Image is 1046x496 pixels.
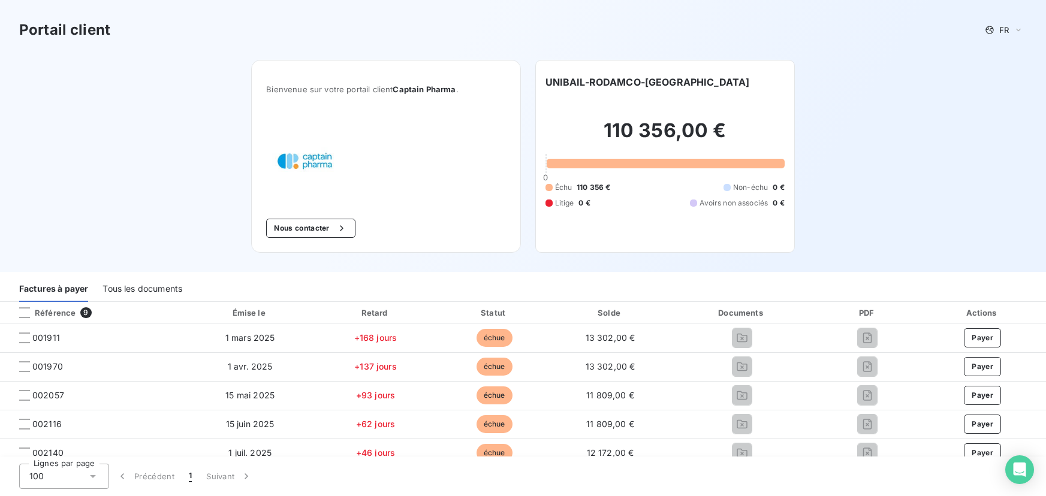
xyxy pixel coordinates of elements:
[555,198,574,208] span: Litige
[226,419,275,429] span: 15 juin 2025
[318,307,433,319] div: Retard
[578,198,590,208] span: 0 €
[555,182,572,193] span: Échu
[32,332,60,344] span: 001911
[225,390,275,400] span: 15 mai 2025
[543,173,548,182] span: 0
[700,198,768,208] span: Avoirs non associés
[266,219,355,238] button: Nous contacter
[964,443,1001,462] button: Payer
[477,415,513,433] span: échue
[19,19,110,41] h3: Portail client
[999,25,1009,35] span: FR
[964,415,1001,434] button: Payer
[587,447,634,458] span: 12 172,00 €
[80,307,91,318] span: 9
[819,307,917,319] div: PDF
[964,357,1001,376] button: Payer
[32,361,63,373] span: 001970
[733,182,768,193] span: Non-échu
[228,447,272,458] span: 1 juil. 2025
[545,119,785,155] h2: 110 356,00 €
[438,307,551,319] div: Statut
[266,123,343,199] img: Company logo
[32,389,64,401] span: 002057
[773,182,784,193] span: 0 €
[356,419,395,429] span: +62 jours
[670,307,813,319] div: Documents
[1005,455,1034,484] div: Open Intercom Messenger
[964,386,1001,405] button: Payer
[32,418,62,430] span: 002116
[103,277,182,302] div: Tous les documents
[556,307,665,319] div: Solde
[393,84,456,94] span: Captain Pharma
[477,386,513,404] span: échue
[356,447,395,458] span: +46 jours
[32,447,64,459] span: 002140
[586,361,635,371] span: 13 302,00 €
[228,361,273,371] span: 1 avr. 2025
[586,419,634,429] span: 11 809,00 €
[477,444,513,462] span: échue
[225,332,275,343] span: 1 mars 2025
[586,390,634,400] span: 11 809,00 €
[773,198,784,208] span: 0 €
[356,390,395,400] span: +93 jours
[199,464,260,489] button: Suivant
[577,182,610,193] span: 110 356 €
[266,84,505,94] span: Bienvenue sur votre portail client .
[354,332,397,343] span: +168 jours
[354,361,397,371] span: +137 jours
[545,75,750,89] h6: UNIBAIL-RODAMCO-[GEOGRAPHIC_DATA]
[477,358,513,376] span: échue
[586,332,635,343] span: 13 302,00 €
[182,464,199,489] button: 1
[477,329,513,347] span: échue
[19,277,88,302] div: Factures à payer
[109,464,182,489] button: Précédent
[10,307,76,318] div: Référence
[921,307,1044,319] div: Actions
[189,470,192,482] span: 1
[187,307,313,319] div: Émise le
[29,470,44,482] span: 100
[964,328,1001,347] button: Payer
